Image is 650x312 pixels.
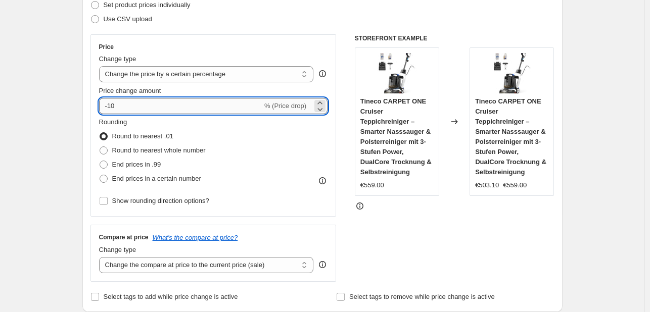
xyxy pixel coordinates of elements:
h6: STOREFRONT EXAMPLE [355,34,554,42]
h3: Price [99,43,114,51]
span: Change type [99,246,136,253]
div: help [317,69,328,79]
span: Round to nearest .01 [112,132,173,140]
span: Set product prices individually [104,1,191,9]
span: Round to nearest whole number [112,146,206,154]
span: Show rounding direction options? [112,197,209,204]
span: Change type [99,55,136,63]
span: Select tags to add while price change is active [104,293,238,300]
span: Rounding [99,118,127,126]
span: Use CSV upload [104,15,152,23]
span: Tineco CARPET ONE Cruiser Teppichreiniger – Smarter Nasssauger & Polsterreiniger mit 3-Stufen Pow... [475,97,546,176]
h3: Compare at price [99,233,149,241]
span: End prices in .99 [112,161,161,168]
img: 61zYHf-BflL_80x.jpg [492,53,532,93]
button: What's the compare at price? [153,234,238,241]
strike: €559.00 [503,180,527,190]
img: 61zYHf-BflL_80x.jpg [377,53,417,93]
div: help [317,259,328,270]
span: Price change amount [99,87,161,94]
span: % (Price drop) [264,102,306,110]
div: €503.10 [475,180,499,190]
span: Tineco CARPET ONE Cruiser Teppichreiniger – Smarter Nasssauger & Polsterreiniger mit 3-Stufen Pow... [360,97,432,176]
input: -15 [99,98,262,114]
span: End prices in a certain number [112,175,201,182]
div: €559.00 [360,180,384,190]
span: Select tags to remove while price change is active [349,293,495,300]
